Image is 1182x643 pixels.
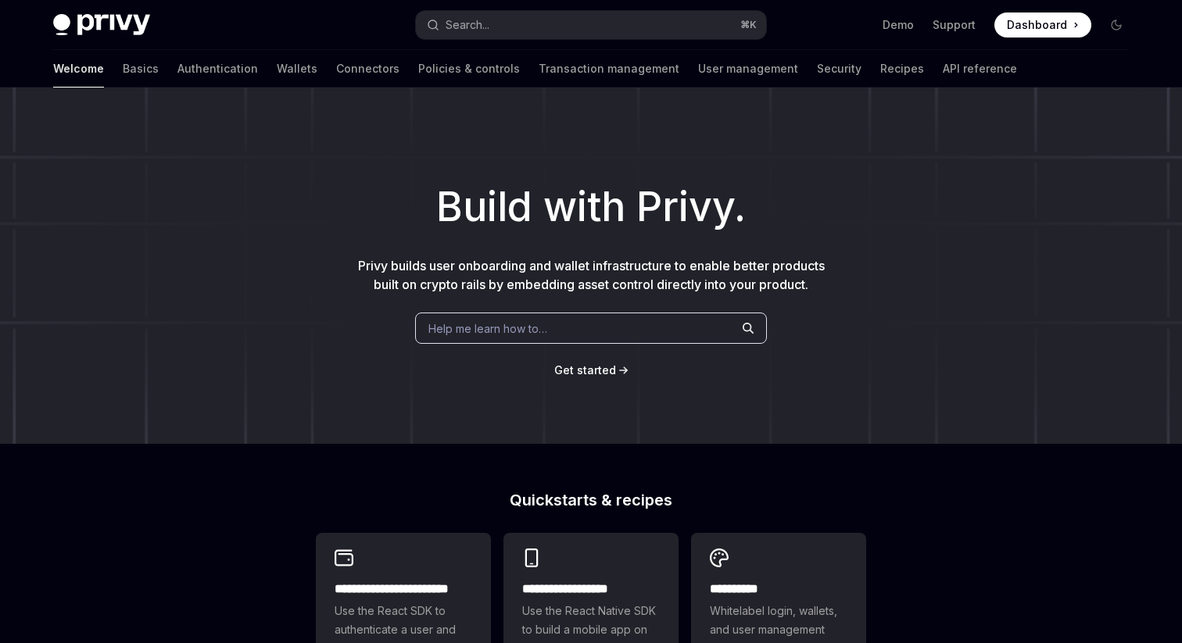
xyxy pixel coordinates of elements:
[428,320,547,337] span: Help me learn how to…
[53,50,104,88] a: Welcome
[880,50,924,88] a: Recipes
[358,258,825,292] span: Privy builds user onboarding and wallet infrastructure to enable better products built on crypto ...
[416,11,766,39] button: Open search
[53,14,150,36] img: dark logo
[554,363,616,377] span: Get started
[539,50,679,88] a: Transaction management
[943,50,1017,88] a: API reference
[336,50,399,88] a: Connectors
[817,50,861,88] a: Security
[554,363,616,378] a: Get started
[994,13,1091,38] a: Dashboard
[446,16,489,34] div: Search...
[1104,13,1129,38] button: Toggle dark mode
[123,50,159,88] a: Basics
[316,492,866,508] h2: Quickstarts & recipes
[177,50,258,88] a: Authentication
[25,177,1157,238] h1: Build with Privy.
[740,19,757,31] span: ⌘ K
[883,17,914,33] a: Demo
[418,50,520,88] a: Policies & controls
[1007,17,1067,33] span: Dashboard
[698,50,798,88] a: User management
[277,50,317,88] a: Wallets
[933,17,976,33] a: Support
